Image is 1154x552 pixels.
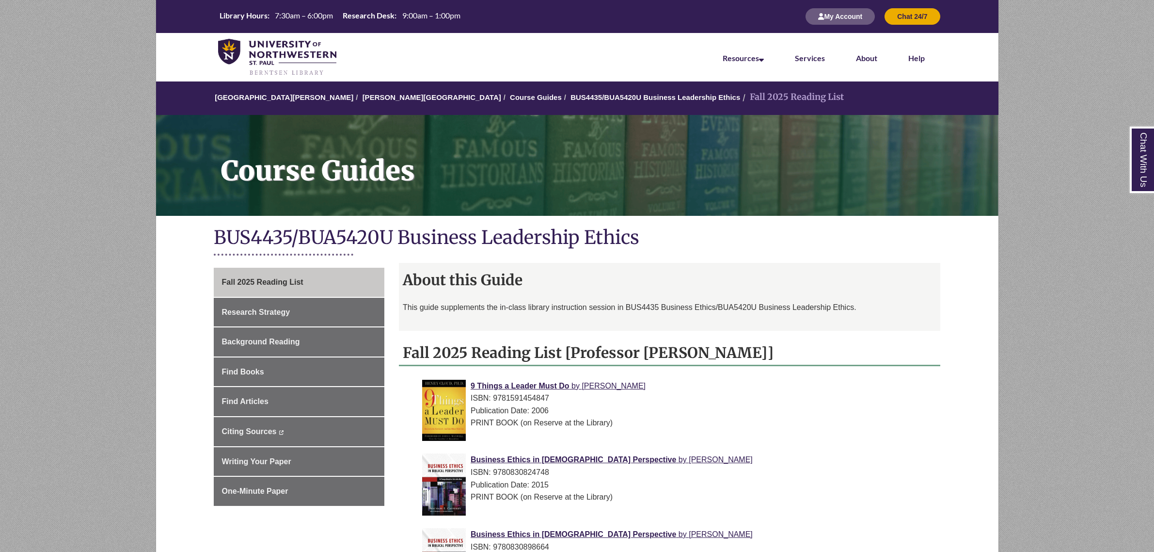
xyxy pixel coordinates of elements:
[422,454,466,516] img: Cover Art
[723,53,764,63] a: Resources
[222,368,264,376] span: Find Books
[679,530,687,538] span: by
[210,115,998,203] h1: Course Guides
[222,308,290,316] span: Research Strategy
[422,479,933,491] div: Publication Date: 2015
[402,11,460,20] span: 9:00am – 1:00pm
[471,382,646,390] a: Cover Art 9 Things a Leader Must Do by [PERSON_NAME]
[339,10,398,21] th: Research Desk:
[214,268,384,297] a: Fall 2025 Reading List
[422,405,933,417] div: Publication Date: 2006
[399,341,940,366] h2: Fall 2025 Reading List [Professor [PERSON_NAME]]
[740,90,844,104] li: Fall 2025 Reading List
[471,382,569,390] span: 9 Things a Leader Must Do
[582,382,646,390] span: [PERSON_NAME]
[422,466,933,479] div: ISBN: 9780830824748
[471,530,753,538] a: Cover Art Business Ethics in [DEMOGRAPHIC_DATA] Perspective by [PERSON_NAME]
[422,392,933,405] div: ISBN: 9781591454847
[403,302,936,313] p: This guide supplements the in-class library instruction session in BUS4435 Business Ethics/BUA542...
[216,10,464,22] table: Hours Today
[689,455,753,464] span: [PERSON_NAME]
[216,10,271,21] th: Library Hours:
[222,457,291,466] span: Writing Your Paper
[885,12,940,20] a: Chat 24/7
[422,417,933,429] div: PRINT BOOK (on Reserve at the Library)
[279,430,284,435] i: This link opens in a new window
[214,327,384,357] a: Background Reading
[679,455,687,464] span: by
[222,338,300,346] span: Background Reading
[885,8,940,25] button: Chat 24/7
[471,455,676,464] span: Business Ethics in [DEMOGRAPHIC_DATA] Perspective
[214,387,384,416] a: Find Articles
[214,298,384,327] a: Research Strategy
[214,477,384,506] a: One-Minute Paper
[214,357,384,387] a: Find Books
[222,427,277,436] span: Citing Sources
[795,53,825,63] a: Services
[275,11,333,20] span: 7:30am – 6:00pm
[571,382,580,390] span: by
[422,491,933,503] div: PRINT BOOK (on Reserve at the Library)
[222,397,269,406] span: Find Articles
[216,10,464,23] a: Hours Today
[806,12,875,20] a: My Account
[214,447,384,476] a: Writing Your Paper
[856,53,877,63] a: About
[806,8,875,25] button: My Account
[570,93,740,101] a: BUS4435/BUA5420U Business Leadership Ethics
[218,39,337,77] img: UNWSP Library Logo
[156,115,998,216] a: Course Guides
[399,268,940,292] h2: About this Guide
[908,53,925,63] a: Help
[471,530,676,538] span: Business Ethics in [DEMOGRAPHIC_DATA] Perspective
[214,417,384,446] a: Citing Sources
[214,226,941,251] h1: BUS4435/BUA5420U Business Leadership Ethics
[510,93,562,101] a: Course Guides
[215,93,353,101] a: [GEOGRAPHIC_DATA][PERSON_NAME]
[471,455,753,464] a: Cover Art Business Ethics in [DEMOGRAPHIC_DATA] Perspective by [PERSON_NAME]
[214,268,384,506] div: Guide Page Menu
[689,530,753,538] span: [PERSON_NAME]
[222,487,288,495] span: One-Minute Paper
[222,278,303,286] span: Fall 2025 Reading List
[422,380,466,441] img: Cover Art
[363,93,501,101] a: [PERSON_NAME][GEOGRAPHIC_DATA]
